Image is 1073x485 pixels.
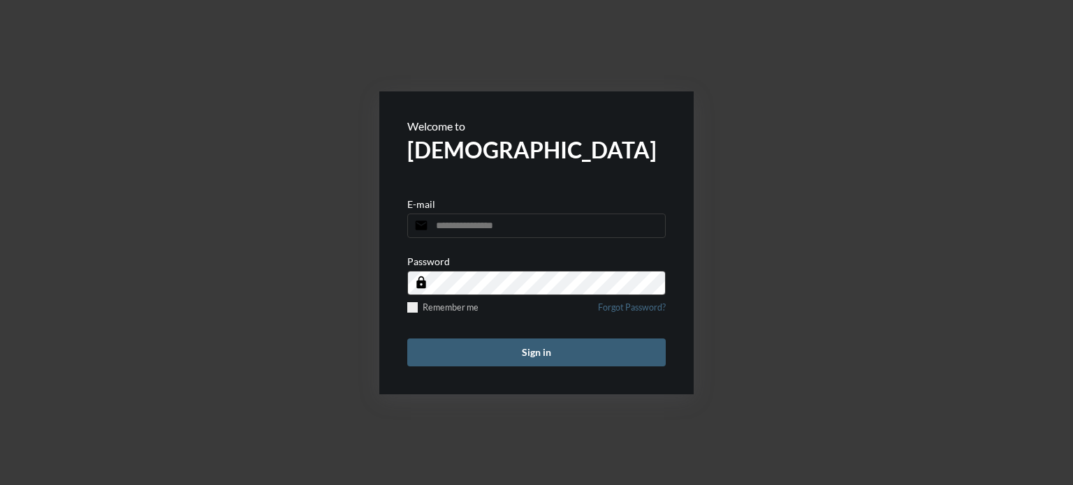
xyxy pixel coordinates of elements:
[407,302,479,313] label: Remember me
[407,119,666,133] p: Welcome to
[407,198,435,210] p: E-mail
[598,302,666,321] a: Forgot Password?
[407,255,450,267] p: Password
[407,338,666,366] button: Sign in
[407,136,666,163] h2: [DEMOGRAPHIC_DATA]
